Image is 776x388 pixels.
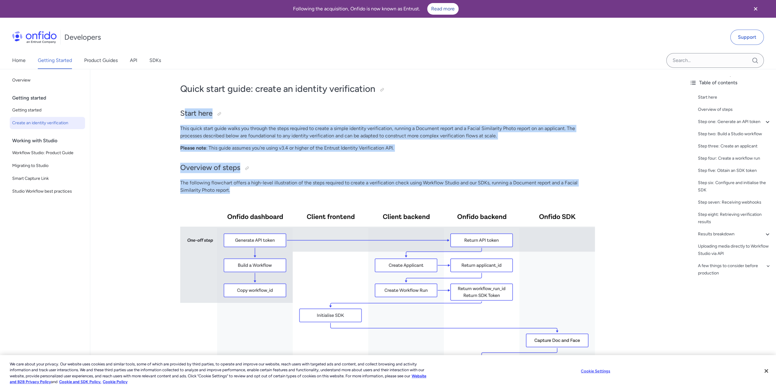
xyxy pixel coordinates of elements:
[698,106,771,113] a: Overview of steps
[12,107,83,114] span: Getting started
[12,119,83,127] span: Create an identity verification
[752,5,759,13] svg: Close banner
[38,52,72,69] a: Getting Started
[10,74,85,86] a: Overview
[698,199,771,206] a: Step seven: Receiving webhooks
[149,52,161,69] a: SDKs
[7,3,744,15] div: Following the acquisition, Onfido is now known as Entrust.
[103,379,127,384] a: Cookie Policy
[12,149,83,157] span: Workflow Studio: Product Guide
[689,79,771,86] div: Table of contents
[577,365,615,377] button: Cookie Settings
[180,144,595,152] p: : This guide assumes you're using v3.4 or higher of the Entrust Identity Verification API.
[12,92,88,104] div: Getting started
[180,125,595,140] p: This quick start guide walks you through the steps required to create a simple identity verificat...
[698,94,771,101] a: Start here
[12,162,83,169] span: Migrating to Studio
[12,175,83,182] span: Smart Capture Link
[698,211,771,226] a: Step eight: Retrieving verification results
[10,172,85,185] a: Smart Capture Link
[698,230,771,238] a: Results breakdown
[427,3,459,15] a: Read more
[180,145,206,151] strong: Please note
[180,108,595,119] h2: Start here
[10,104,85,116] a: Getting started
[130,52,137,69] a: API
[10,117,85,129] a: Create an identity verification
[12,135,88,147] div: Working with Studio
[698,262,771,277] a: A few things to consider before production
[180,179,595,194] p: The following flowchart offers a high-level illustration of the steps required to create a verifi...
[698,118,771,125] a: Step one: Generate an API token
[744,1,767,16] button: Close banner
[12,77,83,84] span: Overview
[12,31,57,43] img: Onfido Logo
[84,52,118,69] a: Product Guides
[698,179,771,194] a: Step six: Configure and initialise the SDK
[698,155,771,162] a: Step four: Create a workflow run
[698,167,771,174] a: Step five: Obtain an SDK token
[698,143,771,150] a: Step three: Create an applicant
[64,32,101,42] h1: Developers
[180,83,595,95] h1: Quick start guide: create an identity verification
[10,160,85,172] a: Migrating to Studio
[12,188,83,195] span: Studio Workflow best practices
[730,30,764,45] a: Support
[10,147,85,159] a: Workflow Studio: Product Guide
[760,364,773,378] button: Close
[59,379,101,384] a: Cookie and SDK Policy.
[698,243,771,257] a: Uploading media directly to Workflow Studio via API
[10,361,427,385] div: We care about your privacy. Our website uses cookies and similar tools, some of which are provide...
[666,53,764,68] input: Onfido search input field
[180,163,595,173] h2: Overview of steps
[12,52,26,69] a: Home
[10,185,85,198] a: Studio Workflow best practices
[698,130,771,138] a: Step two: Build a Studio workflow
